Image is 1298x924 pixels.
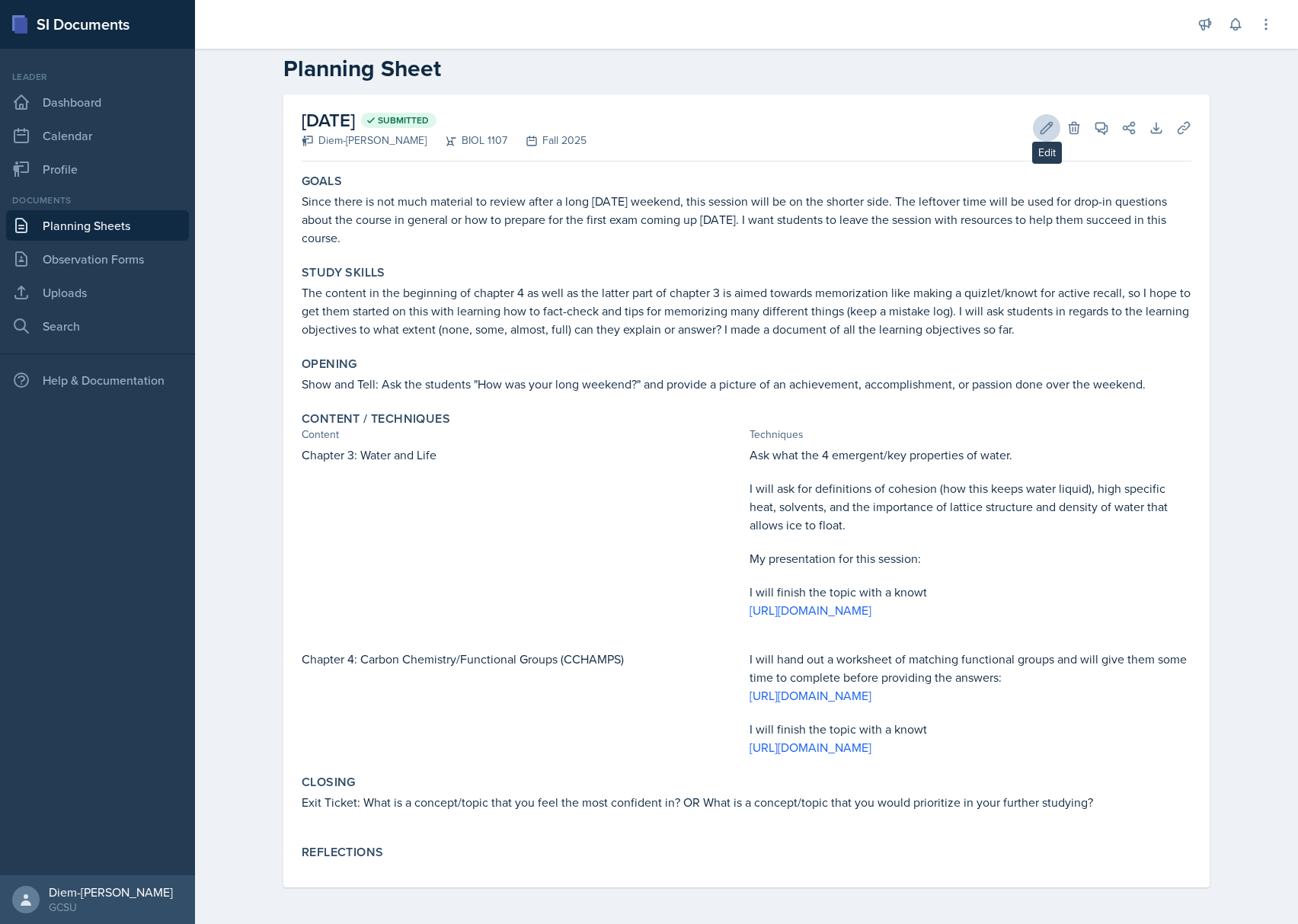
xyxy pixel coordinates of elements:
[302,192,1191,247] p: Since there is not much material to review after a long [DATE] weekend, this session will be on t...
[6,244,189,274] a: Observation Forms
[302,107,587,134] h2: [DATE]
[49,900,173,915] div: GCSU
[302,265,385,280] label: Study Skills
[6,70,189,84] div: Leader
[750,687,871,704] a: [URL][DOMAIN_NAME]
[750,602,871,619] a: [URL][DOMAIN_NAME]
[302,174,342,189] label: Goals
[302,446,743,464] p: Chapter 3: Water and Life
[6,120,189,151] a: Calendar
[49,884,173,900] div: Diem-[PERSON_NAME]
[427,133,507,149] div: BIOL 1107
[302,793,1191,811] p: Exit Ticket: What is a concept/topic that you feel the most confident in? OR What is a concept/to...
[6,210,189,241] a: Planning Sheets
[6,193,189,207] div: Documents
[302,650,743,668] p: Chapter 4: Carbon Chemistry/Functional Groups (CCHAMPS)
[302,427,743,443] div: Content
[507,133,587,149] div: Fall 2025
[750,583,1191,601] p: I will finish the topic with a knowt
[750,446,1191,464] p: Ask what the 4 emergent/key properties of water.
[750,549,1191,568] p: My presentation for this session:
[302,356,357,372] label: Opening
[302,375,1191,393] p: Show and Tell: Ask the students "How was your long weekend?" and provide a picture of an achievem...
[302,845,383,860] label: Reflections
[750,650,1191,686] p: I will hand out a worksheet of matching functional groups and will give them some time to complet...
[6,365,189,395] div: Help & Documentation
[6,277,189,308] a: Uploads
[302,133,427,149] div: Diem-[PERSON_NAME]
[6,154,189,184] a: Profile
[302,283,1191,338] p: The content in the beginning of chapter 4 as well as the latter part of chapter 3 is aimed toward...
[750,739,871,756] a: [URL][DOMAIN_NAME]
[1033,114,1060,142] button: Edit
[283,55,1210,82] h2: Planning Sheet
[378,114,429,126] span: Submitted
[750,479,1191,534] p: I will ask for definitions of cohesion (how this keeps water liquid), high specific heat, solvent...
[302,411,450,427] label: Content / Techniques
[750,427,1191,443] div: Techniques
[750,720,1191,738] p: I will finish the topic with a knowt
[6,87,189,117] a: Dashboard
[6,311,189,341] a: Search
[302,775,356,790] label: Closing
